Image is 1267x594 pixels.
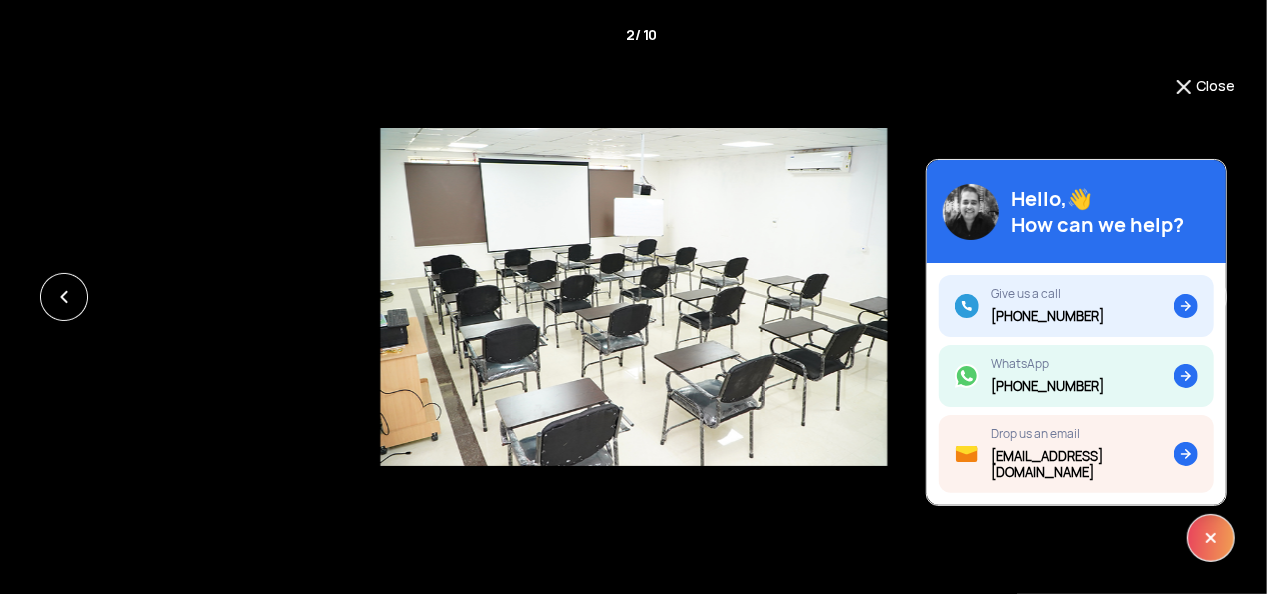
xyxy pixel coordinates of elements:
[635,26,656,44] span: / 10
[991,287,1104,301] div: Give us a call
[1172,75,1235,99] button: Close
[939,275,1214,337] a: Give us a call[PHONE_NUMBER]
[1187,514,1235,562] img: ic_x.svg
[991,449,1174,481] div: [EMAIL_ADDRESS][DOMAIN_NAME]
[626,26,635,44] span: 2
[939,345,1214,407] a: WhatsApp[PHONE_NUMBER]
[1174,364,1198,388] img: ic_arrow.svg
[939,415,1214,493] a: Drop us an email[EMAIL_ADDRESS][DOMAIN_NAME]
[1174,294,1198,318] img: ic_arrow.svg
[1011,186,1184,238] div: Hello,👋 How can we help?
[1174,442,1198,466] img: ic_arrow.svg
[991,379,1104,395] div: [PHONE_NUMBER]
[991,309,1104,325] div: [PHONE_NUMBER]
[943,184,999,240] img: img_avatar@2x.png
[991,427,1174,441] div: Drop us an email
[955,442,979,466] img: ic_mail.svg
[991,357,1104,371] div: WhatsApp
[955,294,979,318] img: ic_call.svg
[955,364,979,388] img: ic_whatsapp.svg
